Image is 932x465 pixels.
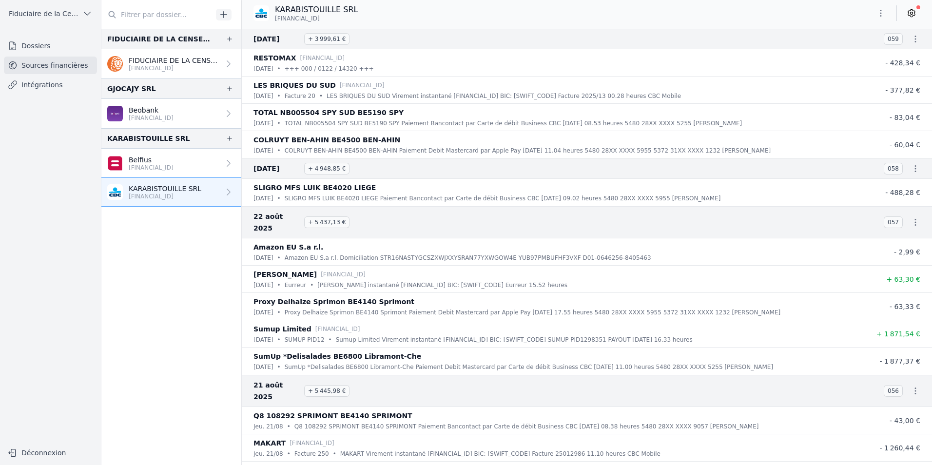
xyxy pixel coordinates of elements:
p: [DATE] [253,194,273,203]
p: SLIGRO MFS LUIK BE4020 LIEGE [253,182,376,194]
span: - 60,04 € [890,141,920,149]
div: KARABISTOUILLE SRL [107,133,190,144]
p: Belfius [129,155,174,165]
p: MAKART Virement instantané [FINANCIAL_ID] BIC: [SWIFT_CODE] Facture 25012986 11.10 heures CBC Mobile [340,449,660,459]
p: SumUp *Delisalades BE6800 Libramont-Che [253,350,421,362]
p: KARABISTOUILLE SRL [129,184,201,194]
div: • [277,194,281,203]
span: - 83,04 € [890,114,920,121]
p: jeu. 21/08 [253,449,283,459]
p: SumUp *Delisalades BE6800 Libramont-Che Paiement Debit Mastercard par Carte de débit Business CBC... [285,362,773,372]
p: COLRUYT BEN-AHIN BE4500 BEN-AHIN Paiement Debit Mastercard par Apple Pay [DATE] 11.04 heures 5480... [285,146,771,155]
span: + 5 437,13 € [304,216,349,228]
a: KARABISTOUILLE SRL [FINANCIAL_ID] [101,178,241,207]
p: TOTAL NB005504 SPY SUD BE5190 SPY Paiement Bancontact par Carte de débit Business CBC [DATE] 08.5... [285,118,742,128]
div: FIDUCIAIRE DE LA CENSE SPRL [107,33,210,45]
div: • [277,146,281,155]
span: - 1 877,37 € [879,357,920,365]
div: • [287,449,291,459]
img: ing.png [107,56,123,72]
div: • [310,280,313,290]
img: BEOBANK_CTBKBEBX.png [107,106,123,121]
span: - 63,33 € [890,303,920,310]
p: LES BRIQUES DU SUD Virement instantané [FINANCIAL_ID] BIC: [SWIFT_CODE] Facture 2025/13 00.28 heu... [327,91,681,101]
p: [DATE] [253,280,273,290]
span: [FINANCIAL_ID] [275,15,320,22]
span: - 377,82 € [885,86,920,94]
p: SLIGRO MFS LUIK BE4020 LIEGE Paiement Bancontact par Carte de débit Business CBC [DATE] 09.02 heu... [285,194,721,203]
p: SUMUP PID12 [285,335,325,345]
div: • [277,335,281,345]
input: Filtrer par dossier... [101,6,213,23]
div: • [277,362,281,372]
p: [DATE] [253,335,273,345]
p: [DATE] [253,118,273,128]
div: • [277,118,281,128]
p: RESTOMAX [253,52,296,64]
p: jeu. 21/08 [253,422,283,431]
span: + 1 871,54 € [876,330,920,338]
p: +++ 000 / 0122 / 14320 +++ [285,64,374,74]
p: [FINANCIAL_ID] [129,193,201,200]
div: • [277,91,281,101]
p: Facture 20 [285,91,315,101]
p: LES BRIQUES DU SUD [253,79,336,91]
div: • [333,449,336,459]
span: - 2,99 € [894,248,920,256]
p: [PERSON_NAME] instantané [FINANCIAL_ID] BIC: [SWIFT_CODE] Eurreur 15.52 heures [317,280,567,290]
span: [DATE] [253,33,300,45]
span: [DATE] [253,163,300,174]
span: + 63,30 € [886,275,920,283]
p: Eurreur [285,280,307,290]
img: CBC_CREGBEBB.png [253,5,269,21]
p: Facture 250 [294,449,329,459]
p: [DATE] [253,308,273,317]
p: [DATE] [253,146,273,155]
button: Déconnexion [4,445,97,461]
div: • [287,422,291,431]
a: Beobank [FINANCIAL_ID] [101,99,241,128]
span: 059 [884,33,903,45]
img: belfius-1.png [107,155,123,171]
p: [FINANCIAL_ID] [129,114,174,122]
div: GJOCAJY SRL [107,83,156,95]
p: [FINANCIAL_ID] [300,53,345,63]
p: COLRUYT BEN-AHIN BE4500 BEN-AHIN [253,134,400,146]
img: CBC_CREGBEBB.png [107,184,123,200]
p: [DATE] [253,64,273,74]
span: 22 août 2025 [253,211,300,234]
div: • [277,308,281,317]
span: + 3 999,61 € [304,33,349,45]
p: KARABISTOUILLE SRL [275,4,358,16]
p: [DATE] [253,362,273,372]
p: Proxy Delhaize Sprimon BE4140 Sprimont [253,296,414,308]
p: [DATE] [253,253,273,263]
p: [FINANCIAL_ID] [315,324,360,334]
a: Dossiers [4,37,97,55]
div: • [277,280,281,290]
p: TOTAL NB005504 SPY SUD BE5190 SPY [253,107,404,118]
p: [DATE] [253,91,273,101]
div: • [277,64,281,74]
a: Intégrations [4,76,97,94]
span: 058 [884,163,903,174]
p: Beobank [129,105,174,115]
p: [FINANCIAL_ID] [340,80,385,90]
p: Amazon EU S.a r.l. Domiciliation STR16NASTYGCSZXWJXXYSRAN77YXWGOW4E YUB97PMBUFHF3VXF D01-0646256-... [285,253,651,263]
p: FIDUCIAIRE DE LA CENSE SPRL [129,56,220,65]
span: - 488,28 € [885,189,920,196]
p: Sumup Limited Virement instantané [FINANCIAL_ID] BIC: [SWIFT_CODE] SUMUP PID1298351 PAYOUT [DATE]... [336,335,693,345]
div: • [277,253,281,263]
p: [FINANCIAL_ID] [321,270,366,279]
p: [PERSON_NAME] [253,269,317,280]
div: • [329,335,332,345]
p: [FINANCIAL_ID] [290,438,334,448]
button: Fiduciaire de la Cense & Associés [4,6,97,21]
div: • [319,91,323,101]
p: Q8 108292 SPRIMONT BE4140 SPRIMONT Paiement Bancontact par Carte de débit Business CBC [DATE] 08.... [294,422,759,431]
span: - 428,34 € [885,59,920,67]
span: + 4 948,85 € [304,163,349,174]
p: [FINANCIAL_ID] [129,164,174,172]
span: 057 [884,216,903,228]
a: Sources financières [4,57,97,74]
